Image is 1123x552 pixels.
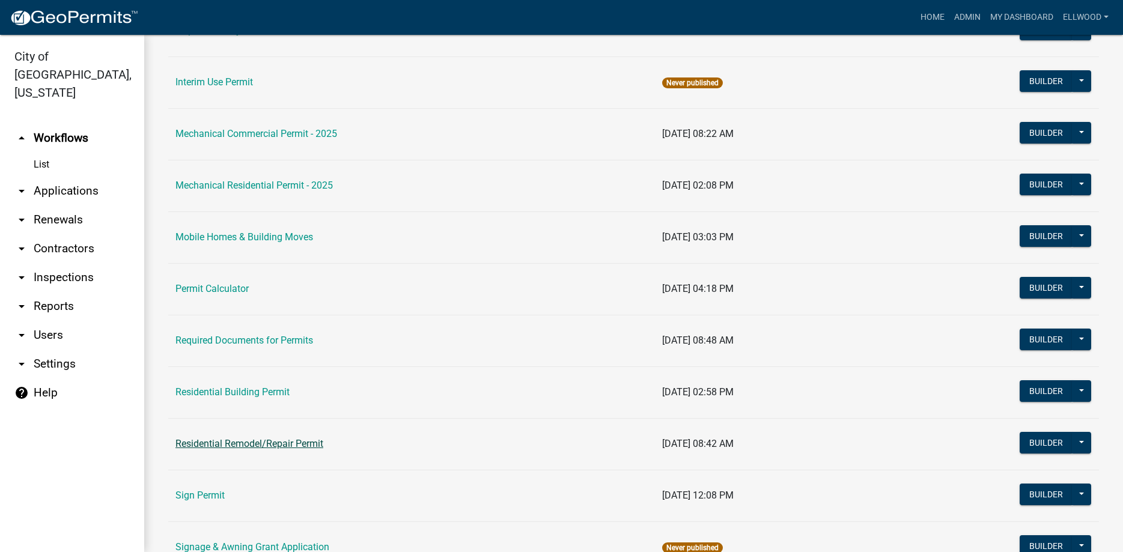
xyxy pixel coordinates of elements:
[662,180,734,191] span: [DATE] 02:08 PM
[1020,174,1073,195] button: Builder
[1020,225,1073,247] button: Builder
[14,386,29,400] i: help
[175,128,337,139] a: Mechanical Commercial Permit - 2025
[175,76,253,88] a: Interim Use Permit
[1020,484,1073,505] button: Builder
[175,335,313,346] a: Required Documents for Permits
[14,299,29,314] i: arrow_drop_down
[662,128,734,139] span: [DATE] 08:22 AM
[14,213,29,227] i: arrow_drop_down
[662,231,734,243] span: [DATE] 03:03 PM
[1020,19,1073,40] button: Builder
[14,357,29,371] i: arrow_drop_down
[14,270,29,285] i: arrow_drop_down
[175,231,313,243] a: Mobile Homes & Building Moves
[662,335,734,346] span: [DATE] 08:48 AM
[662,438,734,449] span: [DATE] 08:42 AM
[175,180,333,191] a: Mechanical Residential Permit - 2025
[175,283,249,294] a: Permit Calculator
[662,490,734,501] span: [DATE] 12:08 PM
[1020,380,1073,402] button: Builder
[1020,329,1073,350] button: Builder
[14,131,29,145] i: arrow_drop_up
[662,386,734,398] span: [DATE] 02:58 PM
[175,386,290,398] a: Residential Building Permit
[1058,6,1113,29] a: Ellwood
[1020,432,1073,453] button: Builder
[1020,70,1073,92] button: Builder
[14,241,29,256] i: arrow_drop_down
[662,283,734,294] span: [DATE] 04:18 PM
[175,438,323,449] a: Residential Remodel/Repair Permit
[949,6,985,29] a: Admin
[14,328,29,342] i: arrow_drop_down
[14,184,29,198] i: arrow_drop_down
[662,77,723,88] span: Never published
[1020,122,1073,144] button: Builder
[1020,277,1073,299] button: Builder
[916,6,949,29] a: Home
[985,6,1058,29] a: My Dashboard
[175,490,225,501] a: Sign Permit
